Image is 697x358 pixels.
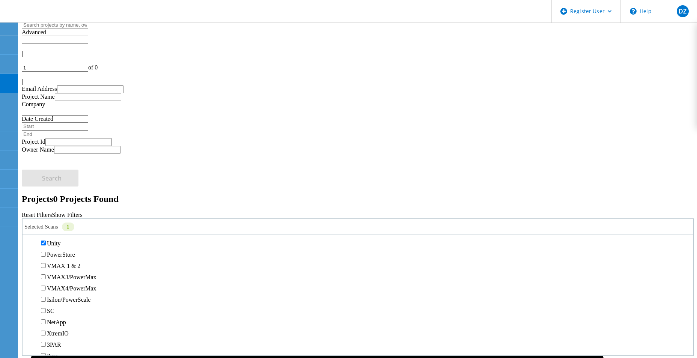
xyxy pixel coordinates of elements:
[47,251,75,258] label: PowerStore
[42,174,62,182] span: Search
[8,15,88,21] a: Live Optics Dashboard
[53,194,119,204] span: 0 Projects Found
[22,101,45,107] label: Company
[22,194,53,204] b: Projects
[47,296,90,303] label: Isilon/PowerScale
[22,50,694,57] div: |
[22,146,54,153] label: Owner Name
[62,223,74,231] div: 1
[22,93,55,100] label: Project Name
[47,308,54,314] label: SC
[47,330,69,337] label: XtremIO
[22,138,45,145] label: Project Id
[47,229,90,235] label: CLARiiON/VNX
[22,218,694,235] div: Selected Scans
[47,319,66,325] label: NetApp
[47,341,61,348] label: 3PAR
[22,86,57,92] label: Email Address
[22,130,88,138] input: End
[22,116,53,122] label: Date Created
[22,78,694,85] div: |
[22,170,78,187] button: Search
[22,212,52,218] a: Reset Filters
[630,8,637,15] svg: \n
[679,8,686,14] span: DZ
[22,21,88,29] input: Search projects by name, owner, ID, company, etc
[47,274,96,280] label: VMAX3/PowerMax
[22,29,46,35] span: Advanced
[88,64,98,71] span: of 0
[52,212,82,218] a: Show Filters
[47,263,80,269] label: VMAX 1 & 2
[22,122,88,130] input: Start
[47,285,96,292] label: VMAX4/PowerMax
[47,240,60,247] label: Unity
